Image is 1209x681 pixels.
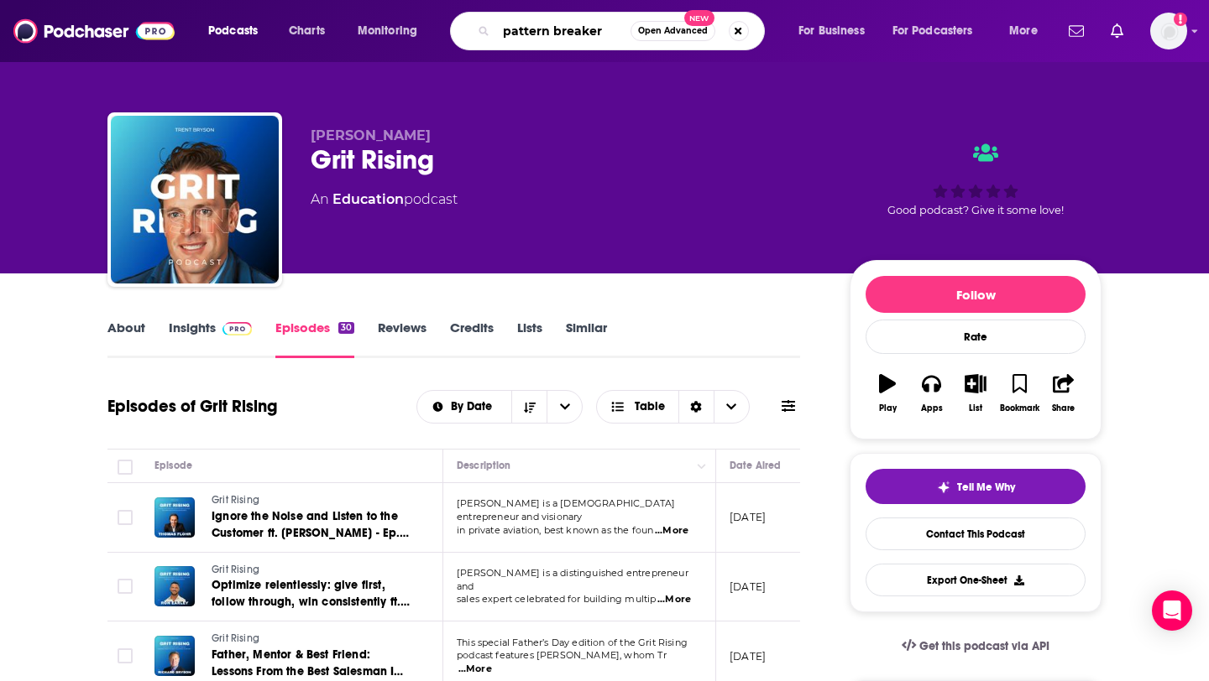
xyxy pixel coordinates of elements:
[118,579,133,594] span: Toggle select row
[850,127,1102,231] div: Good podcast? Give it some love!
[1104,17,1130,45] a: Show notifications dropdown
[1174,13,1187,26] svg: Add a profile image
[278,18,335,44] a: Charts
[13,15,175,47] img: Podchaser - Follow, Share and Rate Podcasts
[787,18,886,44] button: open menu
[417,401,512,413] button: open menu
[107,396,277,417] h1: Episodes of Grit Rising
[196,18,280,44] button: open menu
[954,363,997,424] button: List
[997,363,1041,424] button: Bookmark
[1000,403,1039,413] div: Bookmark
[311,127,431,143] span: [PERSON_NAME]
[212,493,413,508] a: Grit Rising
[289,19,325,43] span: Charts
[692,456,712,476] button: Column Actions
[866,564,1086,596] button: Export One-Sheet
[730,510,766,524] p: [DATE]
[678,391,714,423] div: Sort Direction
[496,18,631,44] input: Search podcasts, credits, & more...
[892,19,973,43] span: For Podcasters
[919,639,1049,653] span: Get this podcast via API
[212,632,413,647] a: Grit Rising
[107,320,145,358] a: About
[466,12,781,50] div: Search podcasts, credits, & more...
[547,391,582,423] button: open menu
[657,593,691,606] span: ...More
[997,18,1059,44] button: open menu
[1150,13,1187,49] span: Logged in as mijal
[346,18,439,44] button: open menu
[457,524,653,536] span: in private aviation, best known as the foun
[1052,403,1075,413] div: Share
[222,322,252,335] img: Podchaser Pro
[1042,363,1086,424] button: Share
[888,626,1063,667] a: Get this podcast via API
[638,27,708,35] span: Open Advanced
[212,564,259,575] span: Grit Rising
[358,19,417,43] span: Monitoring
[730,580,766,594] p: [DATE]
[798,19,865,43] span: For Business
[879,403,897,413] div: Play
[451,401,498,413] span: By Date
[655,524,688,538] span: ...More
[332,191,404,207] a: Education
[212,563,413,578] a: Grit Rising
[596,390,750,424] button: Choose View
[118,648,133,663] span: Toggle select row
[212,632,259,644] span: Grit Rising
[212,647,413,680] a: Father, Mentor & Best Friend: Lessons From the Best Salesman I Ever Met ft. [PERSON_NAME] - Ep. 27
[457,497,675,522] span: [PERSON_NAME] is a [DEMOGRAPHIC_DATA] entrepreneur and visionary
[311,190,458,210] div: An podcast
[866,363,909,424] button: Play
[1150,13,1187,49] img: User Profile
[866,469,1086,504] button: tell me why sparkleTell Me Why
[921,403,943,413] div: Apps
[937,481,950,494] img: tell me why sparkle
[118,510,133,525] span: Toggle select row
[866,276,1086,313] button: Follow
[416,390,584,424] h2: Choose List sort
[111,116,279,283] img: Grit Rising
[457,637,688,648] span: This special Father’s Day edition of the Grit Rising
[511,391,547,423] button: Sort Direction
[1150,13,1187,49] button: Show profile menu
[338,322,354,334] div: 30
[909,363,953,424] button: Apps
[969,403,982,413] div: List
[457,649,667,661] span: podcast features [PERSON_NAME], whom Tr
[730,649,766,663] p: [DATE]
[730,455,781,476] div: Date Aired
[212,578,410,626] span: Optimize relentlessly: give first, follow through, win consistently ft. [PERSON_NAME] - Ep. 28
[684,10,714,26] span: New
[212,494,259,506] span: Grit Rising
[212,509,409,557] span: Ignore the Noise and Listen to the Customer ft. [PERSON_NAME] - Ep. 29
[866,320,1086,354] div: Rate
[458,663,492,676] span: ...More
[457,455,510,476] div: Description
[169,320,252,358] a: InsightsPodchaser Pro
[275,320,354,358] a: Episodes30
[1062,17,1091,45] a: Show notifications dropdown
[450,320,494,358] a: Credits
[882,18,997,44] button: open menu
[957,481,1015,494] span: Tell Me Why
[154,455,192,476] div: Episode
[1152,590,1192,631] div: Open Intercom Messenger
[457,593,656,605] span: sales expert celebrated for building multip
[866,517,1086,550] a: Contact This Podcast
[378,320,427,358] a: Reviews
[566,320,607,358] a: Similar
[1009,19,1038,43] span: More
[212,508,413,542] a: Ignore the Noise and Listen to the Customer ft. [PERSON_NAME] - Ep. 29
[208,19,258,43] span: Podcasts
[631,21,715,41] button: Open AdvancedNew
[517,320,542,358] a: Lists
[457,567,688,592] span: [PERSON_NAME] is a distinguished entrepreneur and
[887,204,1064,216] span: Good podcast? Give it some love!
[212,577,413,611] a: Optimize relentlessly: give first, follow through, win consistently ft. [PERSON_NAME] - Ep. 28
